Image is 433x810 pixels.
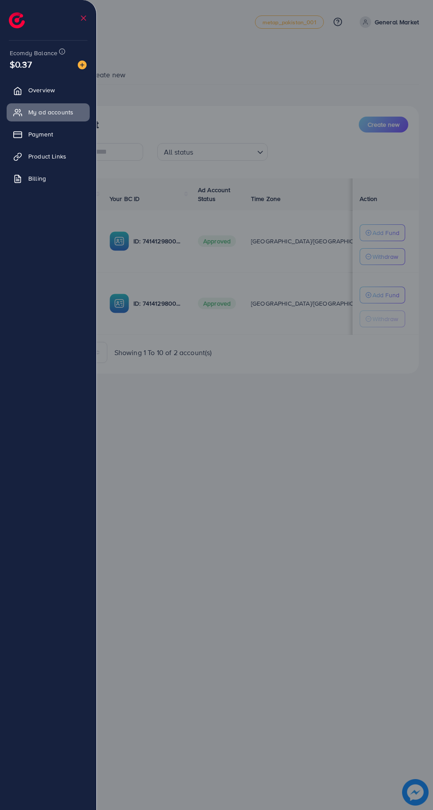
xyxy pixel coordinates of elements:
[7,103,90,121] a: My ad accounts
[28,130,53,139] span: Payment
[7,125,90,143] a: Payment
[78,61,87,69] img: image
[10,49,57,57] span: Ecomdy Balance
[7,148,90,165] a: Product Links
[28,86,55,95] span: Overview
[7,170,90,187] a: Billing
[28,152,66,161] span: Product Links
[7,81,90,99] a: Overview
[10,58,32,71] span: $0.37
[28,108,73,117] span: My ad accounts
[28,174,46,183] span: Billing
[9,12,25,28] img: logo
